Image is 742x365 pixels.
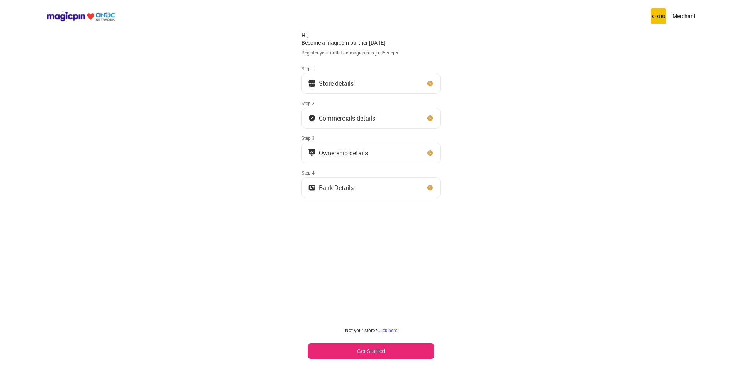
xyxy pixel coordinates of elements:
div: Hi, Become a magicpin partner [DATE]! [301,31,441,46]
div: Store details [319,81,354,85]
button: Get Started [308,343,434,359]
div: Step 3 [301,135,441,141]
img: clock_icon_new.67dbf243.svg [426,184,434,192]
p: Merchant [672,12,696,20]
div: Bank Details [319,186,354,190]
div: Step 1 [301,65,441,71]
div: Step 4 [301,170,441,176]
img: bank_details_tick.fdc3558c.svg [308,114,316,122]
div: Ownership details [319,151,368,155]
span: Not your store? [345,327,377,333]
button: Commercials details [301,108,441,129]
div: Register your outlet on magicpin in just 5 steps [301,49,441,56]
div: Commercials details [319,116,375,120]
img: ondc-logo-new-small.8a59708e.svg [46,11,115,22]
img: ownership_icon.37569ceb.svg [308,184,316,192]
img: clock_icon_new.67dbf243.svg [426,80,434,87]
button: Ownership details [301,143,441,163]
img: commercials_icon.983f7837.svg [308,149,316,157]
img: storeIcon.9b1f7264.svg [308,80,316,87]
img: clock_icon_new.67dbf243.svg [426,114,434,122]
a: Click here [377,327,397,333]
img: circus.b677b59b.png [651,8,666,24]
button: Store details [301,73,441,94]
button: Bank Details [301,177,441,198]
img: clock_icon_new.67dbf243.svg [426,149,434,157]
div: Step 2 [301,100,441,106]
